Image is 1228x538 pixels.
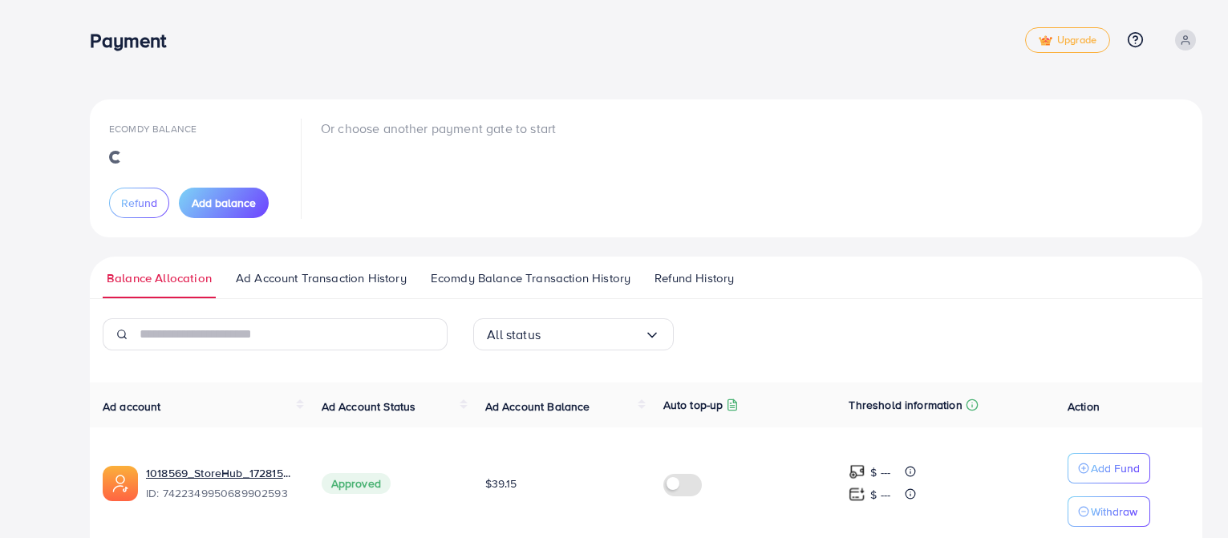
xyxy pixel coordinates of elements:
[1068,398,1100,415] span: Action
[1039,34,1096,47] span: Upgrade
[870,485,890,504] p: $ ---
[121,195,157,211] span: Refund
[870,463,890,482] p: $ ---
[322,473,391,494] span: Approved
[236,269,407,287] span: Ad Account Transaction History
[1025,27,1110,53] a: tickUpgrade
[146,465,296,481] a: 1018569_StoreHub_1728150519093
[321,119,556,138] p: Or choose another payment gate to start
[485,475,517,491] span: $39.15
[1068,496,1150,527] button: Withdraw
[485,398,590,415] span: Ad Account Balance
[849,486,865,503] img: top-up amount
[655,269,734,287] span: Refund History
[322,398,416,415] span: Ad Account Status
[192,195,256,211] span: Add balance
[146,465,296,502] div: <span class='underline'>1018569_StoreHub_1728150519093</span></br>7422349950689902593
[103,398,161,415] span: Ad account
[109,188,169,218] button: Refund
[1068,453,1150,483] button: Add Fund
[431,269,630,287] span: Ecomdy Balance Transaction History
[541,322,644,347] input: Search for option
[487,322,541,347] span: All status
[109,122,197,136] span: Ecomdy Balance
[849,463,865,480] img: top-up amount
[473,318,674,350] div: Search for option
[179,188,269,218] button: Add balance
[1091,502,1137,521] p: Withdraw
[849,395,962,415] p: Threshold information
[146,485,296,501] span: ID: 7422349950689902593
[1039,35,1052,47] img: tick
[103,466,138,501] img: ic-ads-acc.e4c84228.svg
[1091,459,1140,478] p: Add Fund
[663,395,723,415] p: Auto top-up
[107,269,212,287] span: Balance Allocation
[90,29,179,52] h3: Payment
